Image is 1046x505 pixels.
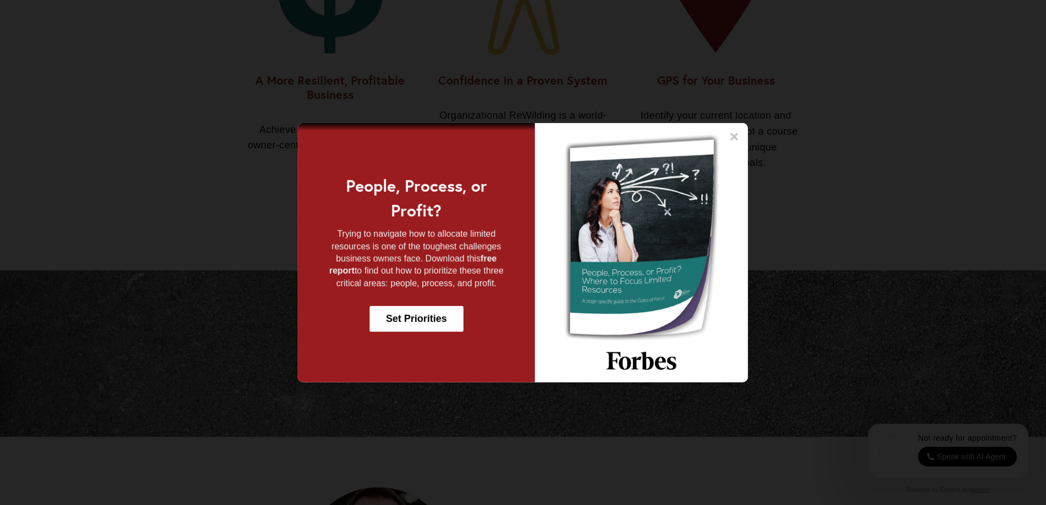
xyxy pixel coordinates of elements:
[332,229,501,263] span: Trying to navigate how to allocate limited resources is one of the toughest challenges business o...
[336,266,504,287] span: to find out how to prioritize these three critical areas: people, process, and profit.
[320,173,513,223] h2: People, Process, or Profit?
[370,306,463,332] a: Set Priorities
[329,254,497,275] strong: free report
[535,123,748,382] img: GOF LeadGen Popup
